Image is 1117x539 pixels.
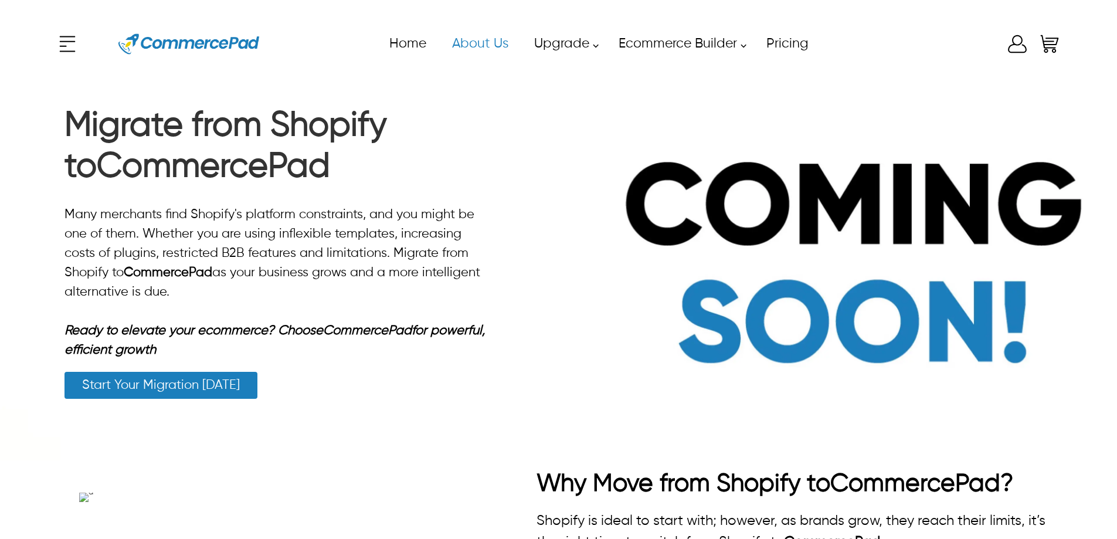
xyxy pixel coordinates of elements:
[97,150,330,184] strong: CommercePad
[439,30,521,57] a: About Us
[64,205,492,302] p: Many merchants find Shopify's platform constraints, and you might be one of them. Whether you are...
[108,18,269,70] a: Website Logo for Commerce Pad
[605,30,753,57] a: Ecommerce Builder
[79,493,490,502] a: a
[64,372,257,399] a: Start Your Migration [DATE]
[753,30,821,57] a: Pricing
[376,30,439,57] a: Home
[79,493,93,502] img: a
[537,472,830,496] strong: Why Move from Shopify to
[323,324,412,337] a: CommercePad
[118,18,259,70] img: Website Logo for Commerce Pad
[124,266,212,279] a: CommercePad
[1000,472,1013,496] strong: ?
[64,109,387,184] strong: Migrate from Shopify to
[830,472,1000,496] strong: CommercePad
[64,324,485,357] span: Ready to elevate your ecommerce? Choose for powerful, efficient growth
[1038,32,1061,56] a: Shopping Cart
[521,30,605,57] a: Upgrade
